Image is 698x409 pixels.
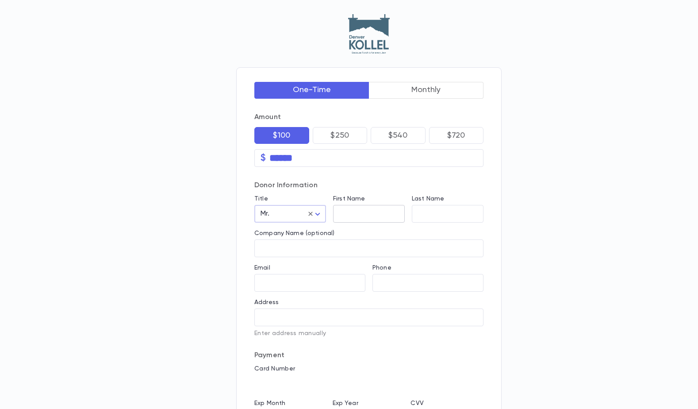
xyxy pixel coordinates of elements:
iframe: card [254,375,483,393]
p: Payment [254,351,483,360]
div: Mr. [254,205,326,223]
label: Exp Month [254,400,285,407]
p: Donor Information [254,181,483,190]
button: $250 [313,127,368,144]
p: $100 [273,131,290,140]
p: $540 [388,131,408,140]
label: First Name [333,195,365,202]
button: $720 [429,127,484,144]
button: $540 [371,127,426,144]
label: Title [254,195,268,202]
p: $250 [330,131,349,140]
button: One-Time [254,82,369,99]
label: Last Name [412,195,444,202]
button: Monthly [369,82,484,99]
label: Address [254,299,279,306]
p: $720 [447,131,465,140]
p: $ [261,154,266,162]
label: Email [254,264,270,271]
p: Enter address manually [254,330,483,337]
span: Mr. [261,210,269,217]
img: Logo [348,14,390,54]
p: CVV [410,400,483,407]
label: Phone [372,264,391,271]
label: Exp Year [333,400,358,407]
p: Card Number [254,365,483,372]
button: $100 [254,127,309,144]
label: Company Name (optional) [254,230,334,237]
p: Amount [254,113,483,122]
